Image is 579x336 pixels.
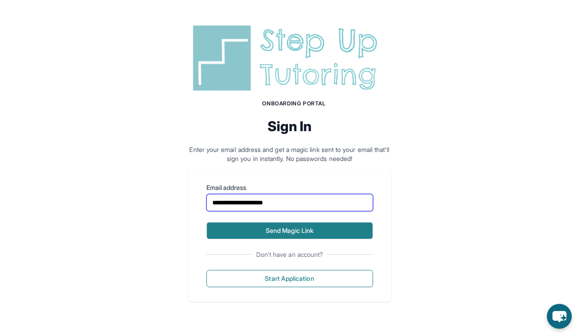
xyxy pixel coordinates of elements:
[197,100,391,107] h1: Onboarding Portal
[206,270,373,287] button: Start Application
[253,250,327,259] span: Don't have an account?
[206,222,373,239] button: Send Magic Link
[188,22,391,95] img: Step Up Tutoring horizontal logo
[547,304,572,329] button: chat-button
[188,118,391,134] h2: Sign In
[188,145,391,163] p: Enter your email address and get a magic link sent to your email that'll sign you in instantly. N...
[206,183,373,192] label: Email address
